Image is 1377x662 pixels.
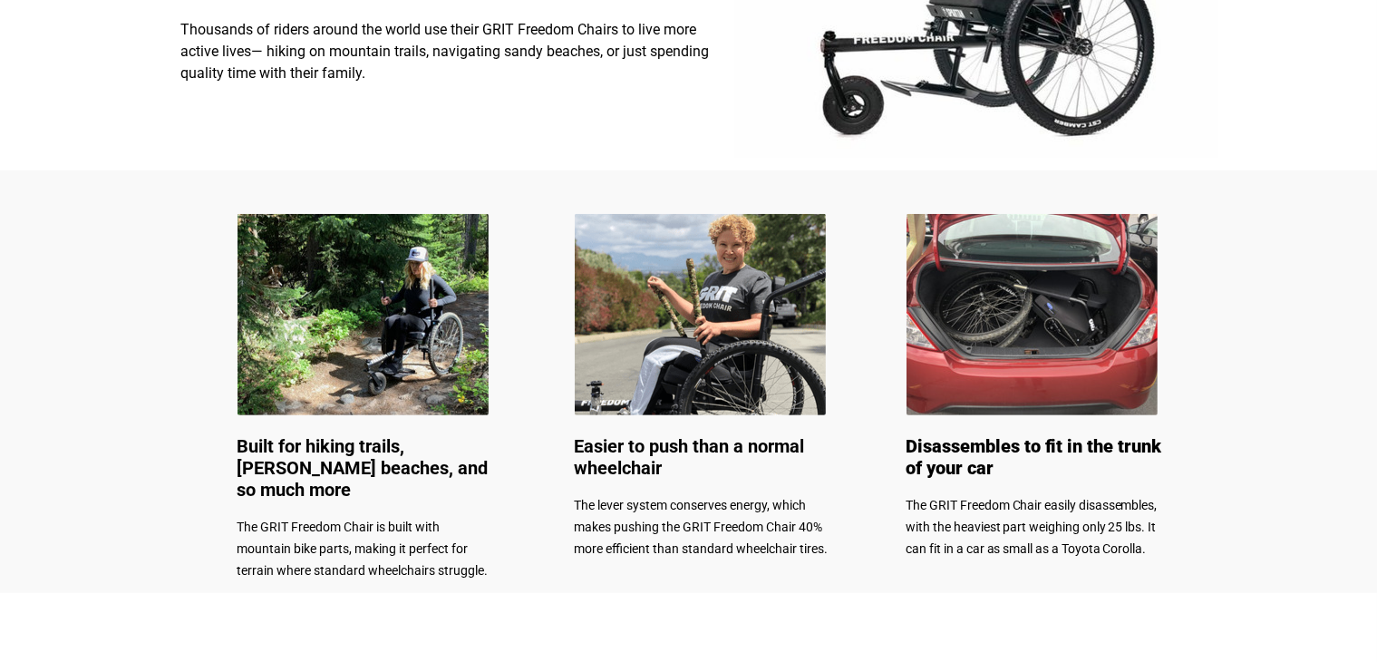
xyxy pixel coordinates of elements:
span: Built for hiking trails, [PERSON_NAME] beaches, and so much more [238,435,489,501]
span: Easier to push than a normal wheelchair [575,435,805,479]
span: The GRIT Freedom Chair easily disassembles, with the heaviest part weighing only 25 lbs. It can f... [907,498,1158,556]
input: Get more information [64,438,220,472]
span: The GRIT Freedom Chair is built with mountain bike parts, making it perfect for terrain where sta... [238,520,489,578]
span: Disassembles to fit in the trunk of your car [907,435,1161,479]
span: The lever system conserves energy, which makes pushing the GRIT Freedom Chair 40% more efficient ... [575,498,829,556]
span: Thousands of riders around the world use their GRIT Freedom Chairs to live more active lives— hik... [181,21,710,82]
